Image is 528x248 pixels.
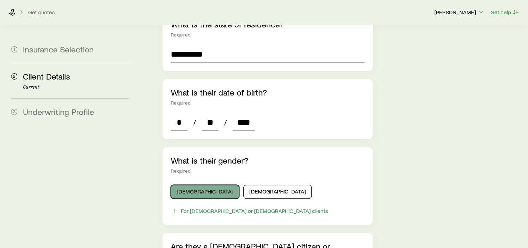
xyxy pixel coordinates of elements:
[28,9,55,16] button: Get quotes
[490,8,520,16] button: Get help
[243,185,312,199] button: [DEMOGRAPHIC_DATA]
[23,84,129,90] p: Current
[11,109,17,115] span: 3
[181,207,328,214] div: For [DEMOGRAPHIC_DATA] or [DEMOGRAPHIC_DATA] clients
[23,44,94,54] span: Insurance Selection
[171,185,239,199] button: [DEMOGRAPHIC_DATA]
[221,117,230,127] span: /
[190,117,199,127] span: /
[23,71,70,81] span: Client Details
[434,9,484,16] p: [PERSON_NAME]
[11,73,17,80] span: 2
[171,156,364,165] p: What is their gender?
[23,107,94,117] span: Underwriting Profile
[11,46,17,52] span: 1
[171,100,364,106] div: Required
[434,8,485,17] button: [PERSON_NAME]
[171,168,364,174] div: Required
[171,32,364,38] div: Required
[171,207,328,215] button: For [DEMOGRAPHIC_DATA] or [DEMOGRAPHIC_DATA] clients
[171,88,364,97] p: What is their date of birth?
